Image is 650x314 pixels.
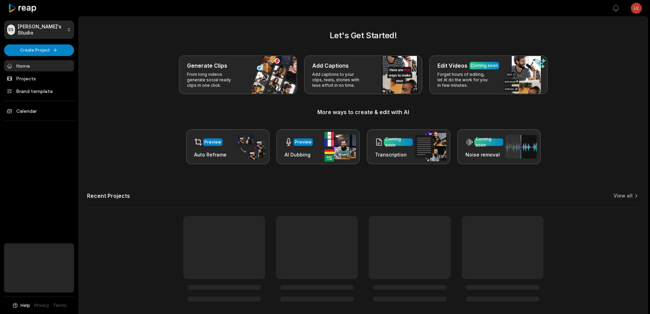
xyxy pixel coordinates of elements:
p: From long videos generate social ready clips in one click. [187,72,240,88]
a: Terms [53,302,67,309]
p: Forget hours of editing, let AI do the work for you in few minutes. [437,72,490,88]
div: Preview [204,139,221,145]
img: transcription.png [415,132,446,161]
p: [PERSON_NAME]'s Studio [18,24,64,36]
a: Projects [4,73,74,84]
h3: More ways to create & edit with AI [87,108,639,116]
img: auto_reframe.png [234,134,265,160]
button: Create Project [4,44,74,56]
a: View all [613,192,633,199]
h3: AI Dubbing [285,151,313,158]
h3: Transcription [375,151,413,158]
a: Home [4,60,74,71]
button: Help [12,302,30,309]
h3: Noise removal [465,151,503,158]
div: Coming soon [471,63,498,69]
div: Coming soon [385,136,411,148]
a: Calendar [4,105,74,117]
span: Help [20,302,30,309]
h2: Let's Get Started! [87,29,639,42]
h3: Generate Clips [187,62,227,70]
img: noise_removal.png [505,135,537,159]
h3: Auto Reframe [194,151,227,158]
img: ai_dubbing.png [324,132,356,162]
div: Preview [295,139,312,145]
h2: Recent Projects [87,192,130,199]
a: Privacy [34,302,49,309]
h3: Edit Videos [437,62,467,70]
p: Add captions to your clips, reels, stories with less effort in no time. [312,72,365,88]
h3: Add Captions [312,62,349,70]
div: SS [7,25,15,35]
a: Brand template [4,85,74,97]
div: Coming soon [476,136,502,148]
